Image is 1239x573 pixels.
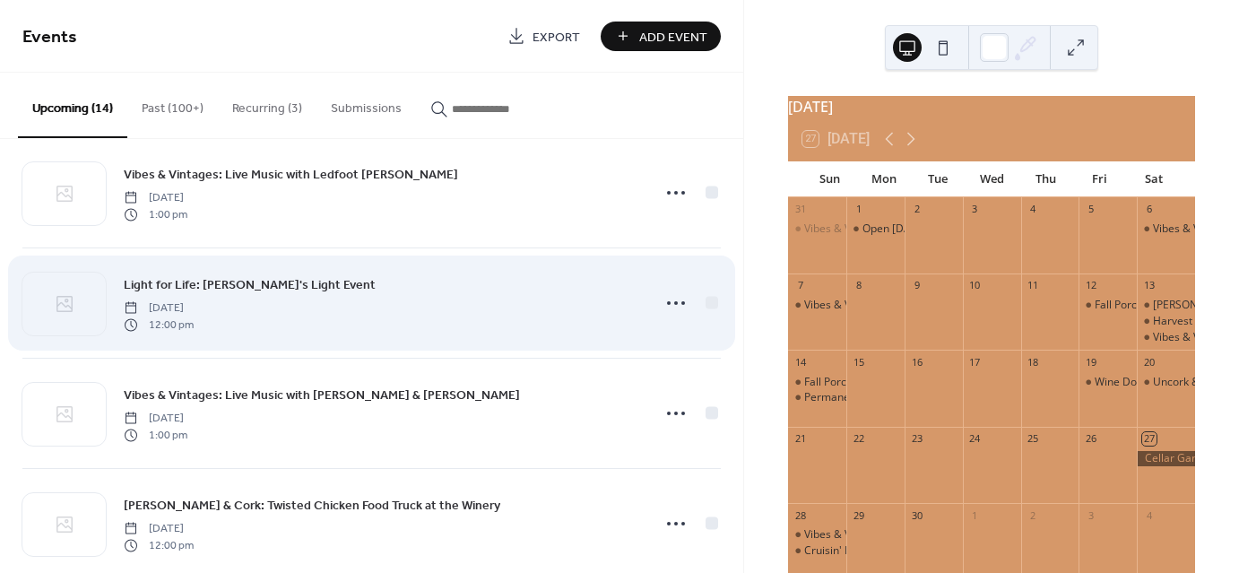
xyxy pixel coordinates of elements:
[911,161,965,197] div: Tue
[793,432,807,446] div: 21
[1137,451,1195,466] div: Cellar Gang Wine Club Pick-Up
[124,206,187,222] span: 1:00 pm
[1027,203,1040,216] div: 4
[910,508,923,522] div: 30
[1142,279,1156,292] div: 13
[1142,508,1156,522] div: 4
[124,386,520,405] span: Vibes & Vintages: Live Music with [PERSON_NAME] & [PERSON_NAME]
[910,432,923,446] div: 23
[793,355,807,369] div: 14
[1027,508,1040,522] div: 2
[124,300,194,317] span: [DATE]
[218,73,316,136] button: Recurring (3)
[852,432,865,446] div: 22
[1142,203,1156,216] div: 6
[788,527,846,543] div: Vibes & Vintages: Live Music with Chad Johnson
[124,190,187,206] span: [DATE]
[1084,432,1097,446] div: 26
[1142,355,1156,369] div: 20
[1127,161,1181,197] div: Sat
[1079,298,1137,313] div: Fall Porch Pots with Hillside Gift & Garden Center
[852,203,865,216] div: 1
[804,390,1007,405] div: Permanent Jewelry with 10,000 Links MN
[124,276,376,295] span: Light for Life: [PERSON_NAME]'s Light Event
[1084,203,1097,216] div: 5
[1084,508,1097,522] div: 3
[910,279,923,292] div: 9
[788,96,1195,117] div: [DATE]
[910,355,923,369] div: 16
[968,279,982,292] div: 10
[124,166,458,185] span: Vibes & Vintages: Live Music with Ledfoot [PERSON_NAME]
[862,221,927,237] div: Open [DATE]
[1072,161,1126,197] div: Fri
[802,161,856,197] div: Sun
[533,28,580,47] span: Export
[968,203,982,216] div: 3
[124,427,187,443] span: 1:00 pm
[1027,355,1040,369] div: 18
[1027,432,1040,446] div: 25
[793,203,807,216] div: 31
[788,221,846,237] div: Vibes & Vintages: Live Music with Shenanigans
[965,161,1018,197] div: Wed
[968,432,982,446] div: 24
[124,385,520,405] a: Vibes & Vintages: Live Music with [PERSON_NAME] & [PERSON_NAME]
[124,317,194,333] span: 12:00 pm
[788,543,846,559] div: Cruisin' Into Vintage Car Roll-In
[788,390,846,405] div: Permanent Jewelry with 10,000 Links MN
[1137,375,1195,390] div: Uncork & Unwind Market - Sip & Shop
[1018,161,1072,197] div: Thu
[124,521,194,537] span: [DATE]
[1079,375,1137,390] div: Wine Down Friday: Live Music with Simon Cropp
[1137,221,1195,237] div: Vibes & Vintages: Live Music with The Wendt Sisters
[804,221,1035,237] div: Vibes & Vintages: Live Music with Shenanigans
[1084,279,1097,292] div: 12
[793,279,807,292] div: 7
[804,375,1048,390] div: Fall Porch Pots with Hillside Gift & Garden Center
[494,22,594,51] a: Export
[22,20,77,55] span: Events
[1142,432,1156,446] div: 27
[804,527,1055,543] div: Vibes & Vintages: Live Music with [PERSON_NAME]
[1027,279,1040,292] div: 11
[124,537,194,553] span: 12:00 pm
[788,375,846,390] div: Fall Porch Pots with Hillside Gift & Garden Center
[804,298,1096,313] div: Vibes & Vintages: Live Music with Ledfoot [PERSON_NAME]
[124,411,187,427] span: [DATE]
[124,497,500,516] span: [PERSON_NAME] & Cork: Twisted Chicken Food Truck at the Winery
[601,22,721,51] button: Add Event
[124,495,500,516] a: [PERSON_NAME] & Cork: Twisted Chicken Food Truck at the Winery
[856,161,910,197] div: Mon
[1084,355,1097,369] div: 19
[18,73,127,138] button: Upcoming (14)
[968,355,982,369] div: 17
[127,73,218,136] button: Past (100+)
[788,298,846,313] div: Vibes & Vintages: Live Music with Ledfoot Larry
[804,543,957,559] div: Cruisin' Into Vintage Car Roll-In
[1137,298,1195,313] div: Cluck & Cork: Twisted Chicken Food Truck at the Winery
[1137,314,1195,329] div: Harvest Soirée at the Winery
[852,355,865,369] div: 15
[124,164,458,185] a: Vibes & Vintages: Live Music with Ledfoot [PERSON_NAME]
[793,508,807,522] div: 28
[316,73,416,136] button: Submissions
[1137,330,1195,345] div: Vibes & Vintages: Live Music with Whiskey Whiskers
[910,203,923,216] div: 2
[639,28,707,47] span: Add Event
[852,279,865,292] div: 8
[968,508,982,522] div: 1
[852,508,865,522] div: 29
[846,221,905,237] div: Open Labor Day
[124,274,376,295] a: Light for Life: [PERSON_NAME]'s Light Event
